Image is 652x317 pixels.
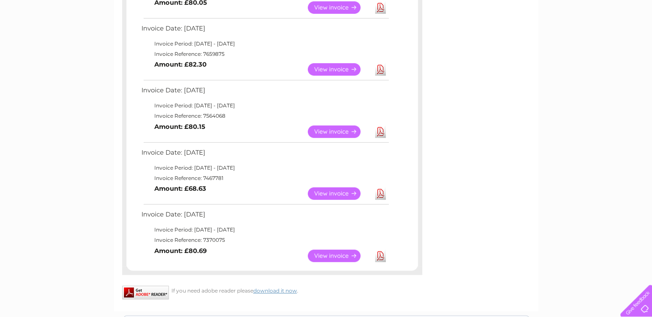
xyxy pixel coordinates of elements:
b: Amount: £80.15 [154,123,205,131]
div: Clear Business is a trading name of Verastar Limited (registered in [GEOGRAPHIC_DATA] No. 3667643... [124,5,529,42]
div: If you need adobe reader please . [122,286,422,294]
a: Log out [624,37,644,43]
a: Water [501,37,517,43]
td: Invoice Reference: 7370075 [139,235,390,245]
a: View [308,187,371,200]
td: Invoice Date: [DATE] [139,209,390,225]
a: View [308,1,371,14]
a: Blog [577,37,590,43]
a: 0333 014 3131 [490,4,550,15]
b: Amount: £80.69 [154,247,207,255]
td: Invoice Period: [DATE] - [DATE] [139,163,390,173]
a: download it now [253,287,297,294]
td: Invoice Reference: 7564068 [139,111,390,121]
td: Invoice Date: [DATE] [139,147,390,163]
img: logo.png [23,22,66,49]
a: Energy [523,37,541,43]
a: Download [375,63,386,76]
td: Invoice Date: [DATE] [139,23,390,39]
b: Amount: £68.63 [154,185,206,192]
td: Invoice Date: [DATE] [139,85,390,101]
a: Download [375,1,386,14]
td: Invoice Period: [DATE] - [DATE] [139,39,390,49]
td: Invoice Period: [DATE] - [DATE] [139,101,390,111]
td: Invoice Reference: 7467781 [139,173,390,183]
a: Telecoms [547,37,572,43]
td: Invoice Reference: 7659875 [139,49,390,59]
a: Contact [595,37,616,43]
a: Download [375,250,386,262]
a: Download [375,187,386,200]
a: Download [375,125,386,138]
a: View [308,250,371,262]
td: Invoice Period: [DATE] - [DATE] [139,225,390,235]
a: View [308,125,371,138]
a: View [308,63,371,76]
b: Amount: £82.30 [154,61,207,68]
